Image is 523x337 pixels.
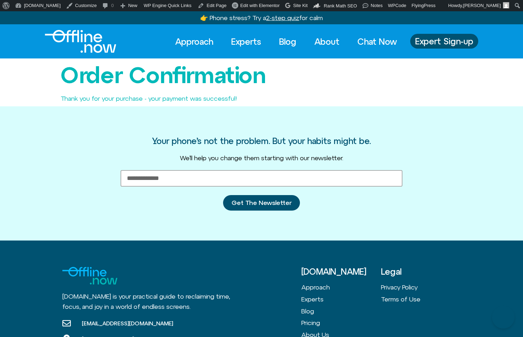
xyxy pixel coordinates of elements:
span: We’ll help you change them starting with our newsletter. [180,154,343,162]
h1: Order Confirmation [61,63,462,87]
a: Approach [301,281,381,293]
span: [DOMAIN_NAME] is your practical guide to reclaiming time, focus, and joy in a world of endless sc... [62,293,230,310]
button: Get The Newsletter [223,195,300,211]
span: Edit with Elementor [240,3,280,8]
a: Expert Sign-up [410,34,478,49]
a: Experts [225,34,267,49]
a: Blog [301,305,381,317]
a: [EMAIL_ADDRESS][DOMAIN_NAME] [62,319,173,327]
span: [PERSON_NAME] [463,3,501,8]
iframe: Botpress [492,306,515,329]
h3: [DOMAIN_NAME] [301,267,381,276]
span: Expert Sign-up [415,37,473,46]
span: Thank you for your purchase - your payment was successful! [61,95,237,102]
span: Site Kit [293,3,308,8]
nav: Menu [381,281,461,305]
h3: Legal [381,267,461,276]
h3: Your phone’s not the problem. But your habits might be. [152,136,371,145]
span: Get The Newsletter [232,199,291,206]
span: [EMAIL_ADDRESS][DOMAIN_NAME] [80,320,173,327]
a: Chat Now [351,34,403,49]
a: Approach [169,34,220,49]
a: Blog [273,34,303,49]
img: offline.now [45,30,116,53]
img: offline.now [62,267,117,285]
a: Pricing [301,317,381,329]
a: 👉 Phone stress? Try a2-step quizfor calm [200,14,323,21]
form: New Form [121,170,402,219]
div: Logo [45,30,104,53]
a: Privacy Policy [381,281,461,293]
span: Rank Math SEO [324,3,357,8]
a: About [308,34,346,49]
u: 2-step quiz [266,14,299,21]
nav: Menu [169,34,403,49]
a: Experts [301,293,381,305]
a: Terms of Use [381,293,461,305]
